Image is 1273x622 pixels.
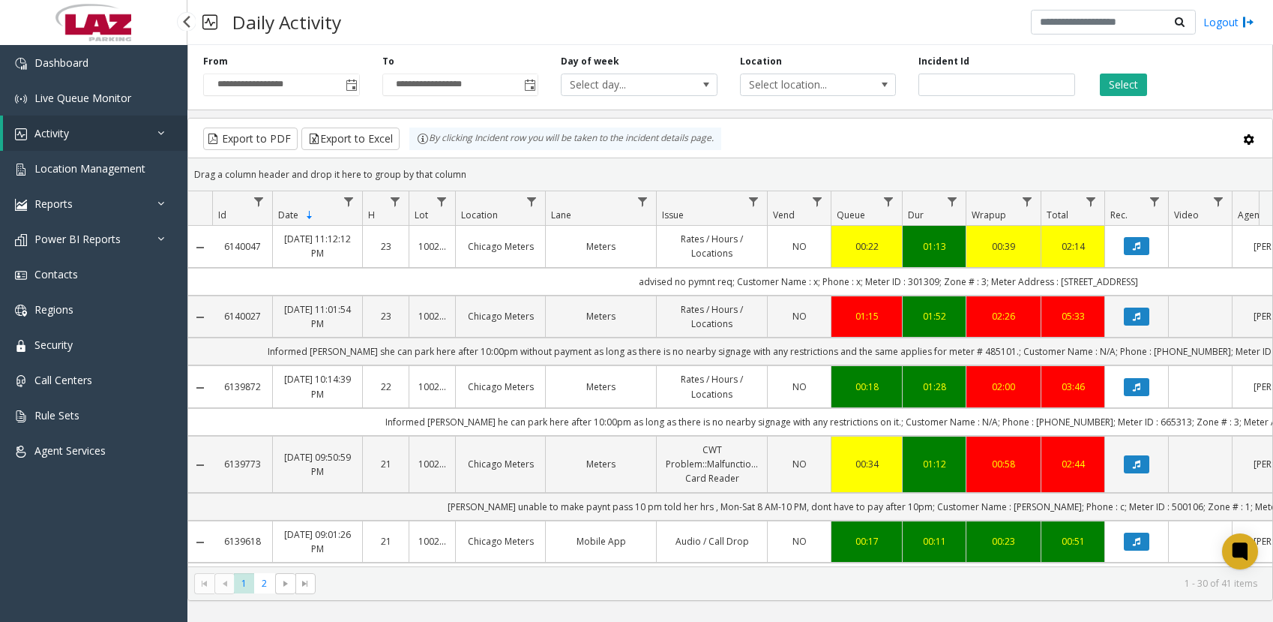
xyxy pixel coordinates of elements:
span: NO [792,310,807,323]
a: Issue Filter Menu [744,191,764,212]
a: Collapse Details [188,242,212,254]
a: 01:52 [912,309,957,323]
a: Rates / Hours / Locations [666,372,758,401]
a: Meters [555,380,647,394]
img: infoIcon.svg [417,133,429,145]
a: Collapse Details [188,311,212,323]
span: Call Centers [34,373,92,387]
a: Meters [555,239,647,254]
a: NO [777,534,822,548]
a: Chicago Meters [465,380,536,394]
a: NO [777,457,822,471]
img: 'icon' [15,234,27,246]
a: Meters [555,457,647,471]
span: NO [792,380,807,393]
a: 02:26 [975,309,1032,323]
a: 00:51 [1050,534,1095,548]
button: Select [1100,74,1147,96]
h3: Daily Activity [225,4,349,41]
a: Date Filter Menu [339,191,359,212]
span: Location [461,209,498,221]
a: 00:58 [975,457,1032,471]
span: Video [1174,209,1199,221]
a: 01:28 [912,380,957,394]
a: Video Filter Menu [1209,191,1229,212]
span: NO [792,535,807,548]
a: 00:11 [912,534,957,548]
div: 00:17 [840,534,893,548]
span: Regions [34,302,73,317]
a: 100240 [418,309,446,323]
label: Location [740,55,782,68]
span: Agent [1238,209,1263,221]
div: 01:15 [840,309,893,323]
div: 01:12 [912,457,957,471]
label: From [203,55,228,68]
span: Page 1 [234,573,254,593]
a: Chicago Meters [465,534,536,548]
a: 6139773 [221,457,263,471]
a: 00:34 [840,457,893,471]
a: 00:22 [840,239,893,254]
span: Toggle popup [521,74,538,95]
a: 22 [372,380,400,394]
a: Activity [3,116,187,151]
span: Live Queue Monitor [34,91,131,105]
span: Vend [773,209,795,221]
span: Dur [908,209,924,221]
a: CWT Problem::Malfunctioning Card Reader [666,443,758,486]
a: Total Filter Menu [1081,191,1101,212]
span: H [368,209,375,221]
a: 02:44 [1050,457,1095,471]
a: Rec. Filter Menu [1145,191,1165,212]
a: 6140047 [221,239,263,254]
a: Lot Filter Menu [432,191,452,212]
a: 100240 [418,239,446,254]
span: Wrapup [972,209,1006,221]
a: Id Filter Menu [249,191,269,212]
img: 'icon' [15,164,27,176]
span: Agent Services [34,443,106,458]
a: NO [777,309,822,323]
a: 01:13 [912,239,957,254]
a: 23 [372,309,400,323]
a: 00:23 [975,534,1032,548]
a: H Filter Menu [385,191,406,212]
span: Page 2 [254,573,274,593]
a: 100240 [418,534,446,548]
span: Id [218,209,226,221]
a: Collapse Details [188,459,212,471]
img: logout [1242,14,1254,30]
img: 'icon' [15,199,27,211]
a: Vend Filter Menu [807,191,828,212]
span: Date [278,209,298,221]
a: 02:14 [1050,239,1095,254]
img: 'icon' [15,410,27,422]
img: 'icon' [15,128,27,140]
img: 'icon' [15,93,27,105]
span: Power BI Reports [34,232,121,246]
a: Chicago Meters [465,239,536,254]
a: Meters [555,309,647,323]
span: Issue [662,209,684,221]
div: 02:00 [975,380,1032,394]
span: Go to the last page [299,578,311,590]
a: 6139618 [221,534,263,548]
span: Location Management [34,161,145,176]
a: Lane Filter Menu [633,191,653,212]
a: 00:39 [975,239,1032,254]
img: 'icon' [15,58,27,70]
div: By clicking Incident row you will be taken to the incident details page. [409,128,721,150]
a: 100240 [418,457,446,471]
a: 05:33 [1050,309,1095,323]
div: Data table [188,191,1272,566]
a: Wrapup Filter Menu [1017,191,1038,212]
a: 21 [372,457,400,471]
button: Export to PDF [203,128,298,150]
span: Go to the last page [295,573,316,594]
